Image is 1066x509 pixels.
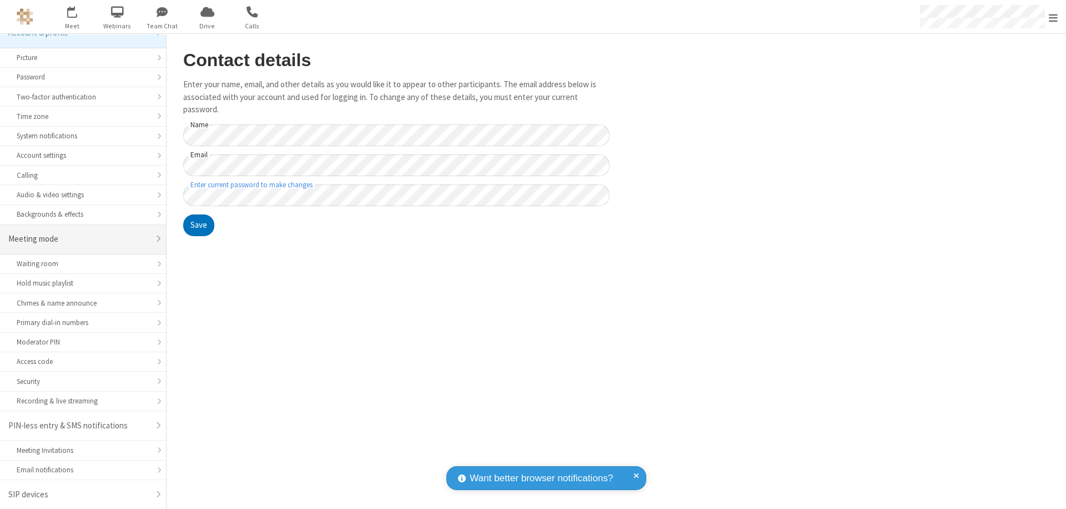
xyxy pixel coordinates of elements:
[183,78,610,116] p: Enter your name, email, and other details as you would like it to appear to other participants. T...
[183,154,610,176] input: Email
[183,184,610,206] input: Enter current password to make changes
[17,258,149,269] div: Waiting room
[17,317,149,328] div: Primary dial-in numbers
[17,356,149,367] div: Access code
[52,21,93,31] span: Meet
[183,124,610,146] input: Name
[17,170,149,181] div: Calling
[142,21,183,31] span: Team Chat
[17,8,33,25] img: QA Selenium DO NOT DELETE OR CHANGE
[17,278,149,288] div: Hold music playlist
[17,465,149,475] div: Email notifications
[17,111,149,122] div: Time zone
[8,420,149,432] div: PIN-less entry & SMS notifications
[17,445,149,456] div: Meeting Invitations
[183,51,610,70] h2: Contact details
[1038,480,1058,501] iframe: Chat
[17,189,149,200] div: Audio & video settings
[97,21,138,31] span: Webinars
[17,337,149,347] div: Moderator PIN
[17,92,149,102] div: Two-factor authentication
[470,471,613,486] span: Want better browser notifications?
[17,396,149,406] div: Recording & live streaming
[17,131,149,141] div: System notifications
[183,214,214,237] button: Save
[17,150,149,161] div: Account settings
[17,209,149,219] div: Backgrounds & effects
[17,72,149,82] div: Password
[17,376,149,387] div: Security
[8,233,149,246] div: Meeting mode
[75,6,82,14] div: 1
[17,298,149,308] div: Chimes & name announce
[17,52,149,63] div: Picture
[8,488,149,501] div: SIP devices
[232,21,273,31] span: Calls
[187,21,228,31] span: Drive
